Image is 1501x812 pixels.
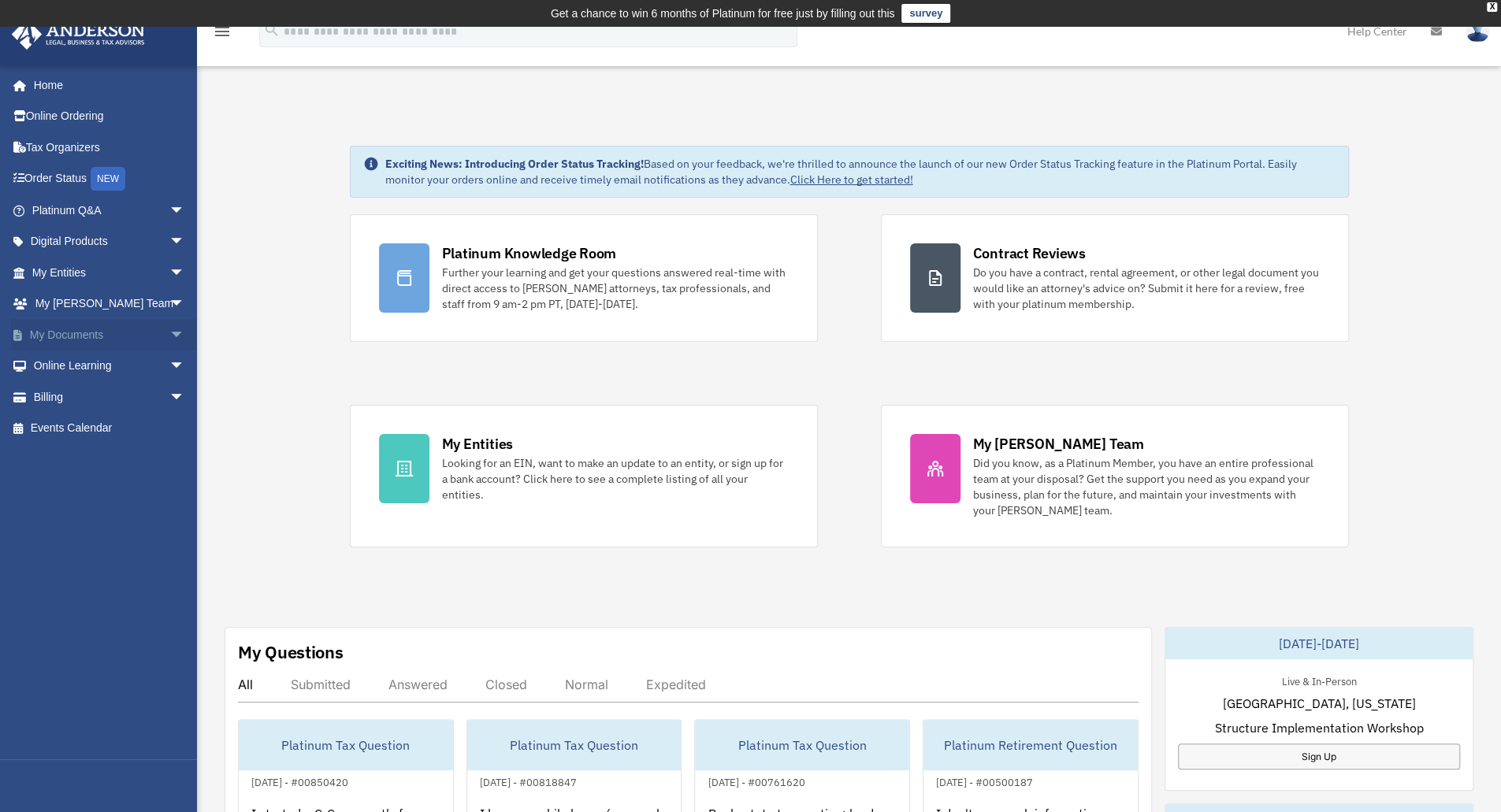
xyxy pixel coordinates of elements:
div: Based on your feedback, we're thrilled to announce the launch of our new Order Status Tracking fe... [385,156,1336,187]
span: Structure Implementation Workshop [1214,718,1423,737]
div: Platinum Retirement Question [923,720,1138,770]
a: My Documentsarrow_drop_down [11,319,209,350]
a: My Entities Looking for an EIN, want to make an update to an entity, or sign up for a bank accoun... [350,405,818,547]
div: All [238,677,253,692]
a: My Entitiesarrow_drop_down [11,257,209,288]
strong: Exciting News: Introducing Order Status Tracking! [385,157,644,171]
a: Sign Up [1178,743,1460,769]
a: Events Calendar [11,413,209,444]
a: menu [213,28,232,41]
a: Platinum Knowledge Room Further your learning and get your questions answered real-time with dire... [350,214,818,342]
div: Looking for an EIN, want to make an update to an entity, or sign up for a bank account? Click her... [442,455,789,502]
span: arrow_drop_down [169,226,201,258]
a: survey [901,4,950,23]
div: NEW [91,167,125,191]
div: Expedited [646,677,706,692]
a: Order StatusNEW [11,163,209,195]
a: Tax Organizers [11,132,209,163]
div: [DATE] - #00500187 [923,773,1046,789]
div: Platinum Tax Question [467,720,682,770]
a: Contract Reviews Do you have a contract, rental agreement, or other legal document you would like... [881,214,1349,342]
span: arrow_drop_down [169,288,201,321]
a: Billingarrow_drop_down [11,381,209,413]
img: User Pic [1466,20,1489,43]
i: menu [213,22,232,41]
div: [DATE] - #00818847 [467,773,589,789]
div: Do you have a contract, rental agreement, or other legal document you would like an attorney's ad... [973,265,1320,312]
div: Platinum Knowledge Room [442,243,617,263]
a: Click Here to get started! [790,172,913,187]
div: My Questions [238,640,344,664]
div: close [1487,2,1497,12]
span: arrow_drop_down [169,319,201,351]
a: Home [11,69,201,101]
div: Platinum Tax Question [239,720,453,770]
div: Contract Reviews [973,243,1086,263]
a: Online Ordering [11,101,209,132]
span: [GEOGRAPHIC_DATA], [US_STATE] [1222,694,1415,713]
div: Normal [565,677,608,692]
a: Platinum Q&Aarrow_drop_down [11,195,209,226]
div: Did you know, as a Platinum Member, you have an entire professional team at your disposal? Get th... [973,455,1320,518]
div: Platinum Tax Question [695,720,909,770]
div: [DATE] - #00761620 [695,773,817,789]
span: arrow_drop_down [169,257,201,289]
a: My [PERSON_NAME] Team Did you know, as a Platinum Member, you have an entire professional team at... [881,405,1349,547]
img: Anderson Advisors Platinum Portal [7,19,150,50]
i: search [263,21,281,39]
div: Get a chance to win 6 months of Platinum for free just by filling out this [551,4,895,23]
span: arrow_drop_down [169,195,201,227]
div: Closed [485,677,527,692]
div: My [PERSON_NAME] Team [973,434,1144,454]
div: My Entities [442,434,513,454]
span: arrow_drop_down [169,350,201,383]
div: Answered [388,677,448,692]
a: My [PERSON_NAME] Teamarrow_drop_down [11,288,209,320]
div: [DATE] - #00850420 [239,773,361,789]
div: Live & In-Person [1269,672,1369,688]
a: Digital Productsarrow_drop_down [11,226,209,258]
a: Online Learningarrow_drop_down [11,350,209,382]
div: Further your learning and get your questions answered real-time with direct access to [PERSON_NAM... [442,265,789,312]
div: Submitted [291,677,351,692]
div: [DATE]-[DATE] [1165,628,1473,659]
span: arrow_drop_down [169,381,201,413]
